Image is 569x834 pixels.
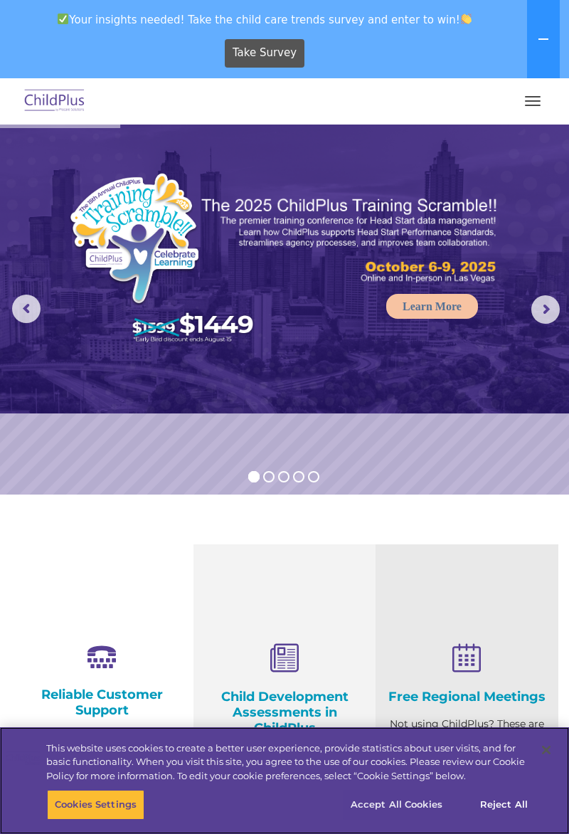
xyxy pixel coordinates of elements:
[233,41,297,65] span: Take Survey
[46,741,529,783] div: This website uses cookies to create a better user experience, provide statistics about user visit...
[225,39,305,68] a: Take Survey
[21,687,183,718] h4: Reliable Customer Support
[386,294,478,319] a: Learn More
[461,14,472,24] img: 👏
[58,14,68,24] img: ✅
[386,689,548,704] h4: Free Regional Meetings
[531,734,562,766] button: Close
[459,790,548,820] button: Reject All
[6,6,524,33] span: Your insights needed! Take the child care trends survey and enter to win!
[204,689,366,736] h4: Child Development Assessments in ChildPlus
[343,790,450,820] button: Accept All Cookies
[47,790,144,820] button: Cookies Settings
[386,715,548,822] p: Not using ChildPlus? These are a great opportunity to network and learn from ChildPlus users. Fin...
[21,85,88,118] img: ChildPlus by Procare Solutions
